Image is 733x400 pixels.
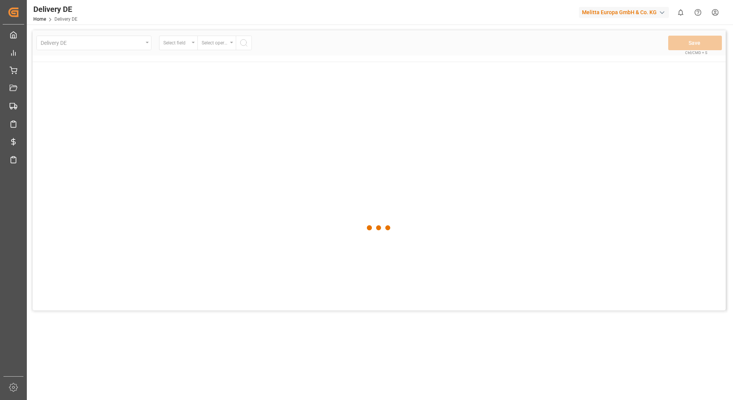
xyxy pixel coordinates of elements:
button: show 0 new notifications [672,4,689,21]
button: Help Center [689,4,707,21]
div: Delivery DE [33,3,77,15]
a: Home [33,16,46,22]
div: Melitta Europa GmbH & Co. KG [579,7,669,18]
button: Melitta Europa GmbH & Co. KG [579,5,672,20]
